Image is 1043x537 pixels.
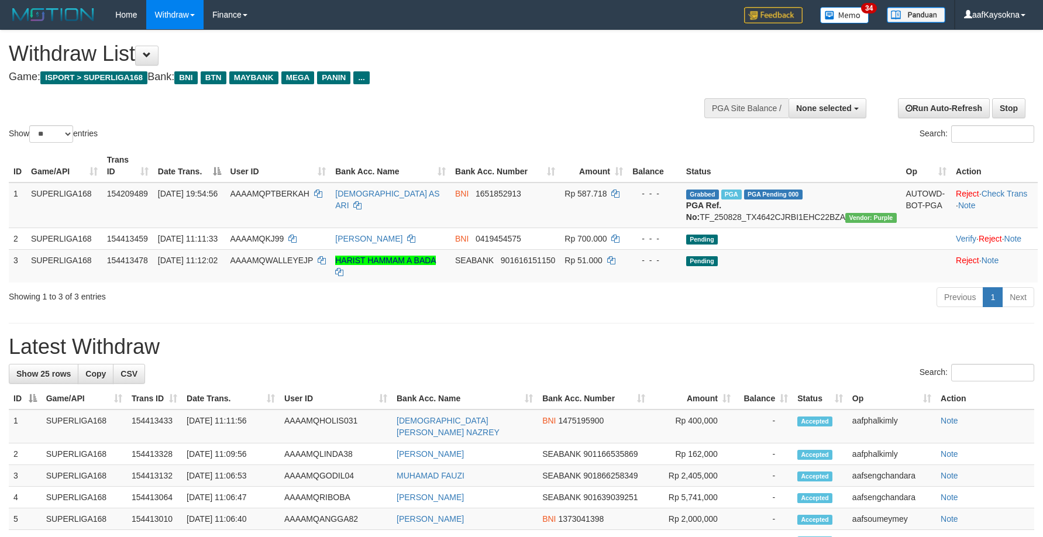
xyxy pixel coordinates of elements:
a: Note [982,256,999,265]
td: 154413328 [127,443,182,465]
span: 154413459 [107,234,148,243]
th: Op: activate to sort column ascending [901,149,952,183]
td: SUPERLIGA168 [26,228,102,249]
span: PGA Pending [744,190,803,199]
td: Rp 5,741,000 [650,487,735,508]
span: Accepted [797,471,832,481]
img: panduan.png [887,7,945,23]
div: - - - [632,188,677,199]
td: aafphalkimly [848,443,936,465]
th: Action [936,388,1034,409]
td: 154413433 [127,409,182,443]
td: Rp 400,000 [650,409,735,443]
td: SUPERLIGA168 [42,487,127,508]
input: Search: [951,364,1034,381]
label: Search: [920,364,1034,381]
span: Accepted [797,450,832,460]
td: aafsengchandara [848,465,936,487]
span: [DATE] 11:12:02 [158,256,218,265]
a: Stop [992,98,1025,118]
label: Show entries [9,125,98,143]
td: 1 [9,409,42,443]
a: Copy [78,364,113,384]
th: Status [681,149,901,183]
select: Showentries [29,125,73,143]
a: MUHAMAD FAUZI [397,471,464,480]
span: BNI [455,189,469,198]
a: HARIST HAMMAM A BADA [335,256,436,265]
span: SEABANK [542,493,581,502]
th: Status: activate to sort column ascending [793,388,848,409]
span: BTN [201,71,226,84]
td: - [735,487,793,508]
td: [DATE] 11:06:47 [182,487,280,508]
td: 2 [9,228,26,249]
a: 1 [983,287,1003,307]
td: 1 [9,183,26,228]
h4: Game: Bank: [9,71,684,83]
td: 3 [9,249,26,283]
a: [DEMOGRAPHIC_DATA] AS ARI [335,189,439,210]
td: · · [951,183,1038,228]
th: Trans ID: activate to sort column ascending [127,388,182,409]
th: Bank Acc. Name: activate to sort column ascending [392,388,538,409]
a: [PERSON_NAME] [397,514,464,524]
input: Search: [951,125,1034,143]
span: MAYBANK [229,71,278,84]
td: [DATE] 11:06:40 [182,508,280,530]
td: SUPERLIGA168 [42,508,127,530]
span: Pending [686,235,718,245]
span: BNI [542,514,556,524]
td: AAAAMQLINDA38 [280,443,392,465]
span: CSV [121,369,137,378]
span: Copy 901166535869 to clipboard [583,449,638,459]
a: Previous [937,287,983,307]
a: Note [941,449,958,459]
span: Vendor URL: https://trx4.1velocity.biz [845,213,896,223]
td: - [735,443,793,465]
span: [DATE] 11:11:33 [158,234,218,243]
span: ... [353,71,369,84]
a: Note [941,514,958,524]
div: - - - [632,254,677,266]
td: AUTOWD-BOT-PGA [901,183,952,228]
td: [DATE] 11:06:53 [182,465,280,487]
a: Reject [979,234,1002,243]
a: [PERSON_NAME] [397,493,464,502]
td: aafsoumeymey [848,508,936,530]
span: Show 25 rows [16,369,71,378]
th: ID: activate to sort column descending [9,388,42,409]
th: User ID: activate to sort column ascending [226,149,331,183]
td: AAAAMQGODIL04 [280,465,392,487]
td: 4 [9,487,42,508]
td: SUPERLIGA168 [26,249,102,283]
td: SUPERLIGA168 [42,465,127,487]
button: None selected [789,98,866,118]
td: Rp 2,000,000 [650,508,735,530]
td: - [735,508,793,530]
img: Button%20Memo.svg [820,7,869,23]
b: PGA Ref. No: [686,201,721,222]
th: Bank Acc. Number: activate to sort column ascending [538,388,650,409]
td: · [951,249,1038,283]
div: PGA Site Balance / [704,98,789,118]
span: Rp 587.718 [564,189,607,198]
td: [DATE] 11:09:56 [182,443,280,465]
span: Grabbed [686,190,719,199]
span: 154209489 [107,189,148,198]
span: BNI [542,416,556,425]
td: 3 [9,465,42,487]
th: Date Trans.: activate to sort column ascending [182,388,280,409]
th: Trans ID: activate to sort column ascending [102,149,153,183]
span: Pending [686,256,718,266]
span: Copy 1651852913 to clipboard [476,189,521,198]
td: 154413064 [127,487,182,508]
td: · · [951,228,1038,249]
td: aafsengchandara [848,487,936,508]
td: AAAAMQANGGA82 [280,508,392,530]
th: Game/API: activate to sort column ascending [42,388,127,409]
img: Feedback.jpg [744,7,803,23]
th: User ID: activate to sort column ascending [280,388,392,409]
span: Copy 901616151150 to clipboard [501,256,555,265]
span: Rp 51.000 [564,256,603,265]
